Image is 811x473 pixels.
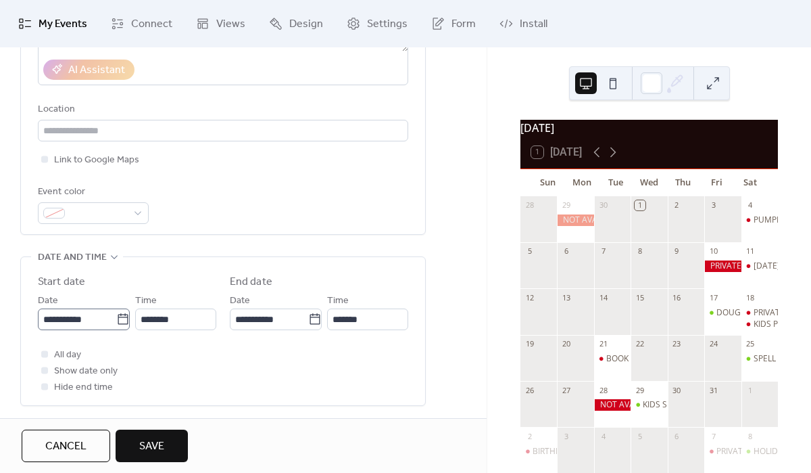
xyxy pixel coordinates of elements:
div: 20 [561,339,571,349]
div: PRIVATE EVENT [704,261,741,272]
div: Tue [599,169,633,196]
div: HOLIDAY PORCH DUO WORKSHOP 6-9PM [741,446,778,457]
span: My Events [39,16,87,32]
div: 30 [598,200,608,210]
span: Save [139,438,164,455]
div: 1 [635,200,645,210]
div: 12 [524,292,535,302]
span: Time [327,293,349,309]
a: Connect [101,5,182,42]
a: Design [259,5,333,42]
div: KIDS SPELL WORKSHOP [643,399,731,411]
span: Install [520,16,547,32]
div: NOT AVAILABLE [557,215,593,226]
div: 6 [672,431,682,441]
div: 28 [598,385,608,395]
div: 29 [561,200,571,210]
span: Date [230,293,250,309]
div: 3 [708,200,718,210]
div: KIDS PARTY [754,319,797,330]
div: 25 [745,339,756,349]
div: BIRTHDAY PARTY [520,446,557,457]
div: Sat [733,169,767,196]
div: 2 [672,200,682,210]
div: PUMPKIN CANDLE POUR WORKSHOP [741,215,778,226]
div: Mon [565,169,599,196]
span: Date [38,293,58,309]
div: 31 [708,385,718,395]
div: NOT AVAILABLE [594,399,631,411]
div: Event color [38,184,146,200]
div: PRIVATE HOLIDAY PARTY [704,446,741,457]
div: 16 [672,292,682,302]
div: 9 [672,246,682,256]
div: PRIVATE WORKSHOP [741,307,778,319]
span: Link to Google Maps [54,152,139,168]
div: 10 [708,246,718,256]
div: 26 [524,385,535,395]
div: 6 [561,246,571,256]
div: 23 [672,339,682,349]
button: Cancel [22,430,110,462]
div: Sun [531,169,565,196]
a: Settings [337,5,418,42]
div: 18 [745,292,756,302]
div: BOOK CLUB MEET UP [606,353,688,365]
a: Install [489,5,558,42]
span: Settings [367,16,408,32]
span: Views [216,16,245,32]
a: Form [421,5,486,42]
div: KIDS SPELL WORKSHOP [631,399,667,411]
div: BIRTHDAY PARTY [533,446,598,457]
div: Wed [633,169,666,196]
div: 2 [524,431,535,441]
div: 8 [745,431,756,441]
div: Location [38,102,405,118]
div: 15 [635,292,645,302]
div: 21 [598,339,608,349]
span: Connect [131,16,172,32]
a: My Events [8,5,97,42]
div: 19 [524,339,535,349]
div: Start date [38,274,85,290]
div: 28 [524,200,535,210]
span: Form [451,16,476,32]
div: 24 [708,339,718,349]
span: Date and time [38,250,107,266]
div: 4 [745,200,756,210]
span: All day [54,347,81,363]
div: [DATE] [520,120,778,136]
div: PRIVATE HOLIDAY PARTY [716,446,810,457]
div: 13 [561,292,571,302]
span: Show date only [54,363,118,380]
div: 30 [672,385,682,395]
div: 3 [561,431,571,441]
div: 5 [635,431,645,441]
div: 8 [635,246,645,256]
div: SPELL CLASS WORKSHOP KIDS WORKSHOP [741,353,778,365]
div: 27 [561,385,571,395]
div: 1 [745,385,756,395]
span: Hide end time [54,380,113,396]
div: 7 [708,431,718,441]
div: 5 [524,246,535,256]
div: BOOK CLUB MEET UP [594,353,631,365]
span: Time [135,293,157,309]
div: THANKSGIVING PUMPKIN CANDLE POUR WORKSHOP - SAT 11TH OCT [741,261,778,272]
span: Design [289,16,323,32]
span: Cancel [45,438,87,455]
div: 4 [598,431,608,441]
div: Fri [699,169,733,196]
div: 22 [635,339,645,349]
div: DOUGH BOWL CANDLE POURING WORKSHOP - FRI 17TH OCT - 7PM-9PM [704,307,741,319]
div: Thu [666,169,699,196]
div: 7 [598,246,608,256]
div: 14 [598,292,608,302]
a: Views [186,5,255,42]
div: KIDS PARTY [741,319,778,330]
button: Save [116,430,188,462]
div: 29 [635,385,645,395]
div: 17 [708,292,718,302]
div: End date [230,274,272,290]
